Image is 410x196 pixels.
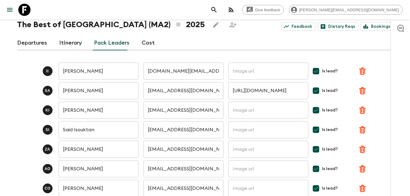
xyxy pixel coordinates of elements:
input: Pack leader's email address [143,121,223,138]
a: Give feedback [242,5,284,15]
input: Pack leader's full name [59,160,139,177]
a: Itinerary [59,36,82,50]
div: [PERSON_NAME][EMAIL_ADDRESS][DOMAIN_NAME] [289,5,403,15]
input: Image url [228,82,308,99]
button: Edit this itinerary [210,19,222,31]
span: Is lead? [322,127,338,133]
a: Departures [17,36,47,50]
span: [PERSON_NAME][EMAIL_ADDRESS][DOMAIN_NAME] [296,8,402,12]
input: Pack leader's email address [143,63,223,80]
p: I I [46,69,49,74]
a: Bookings [361,22,393,31]
input: Image url [228,141,308,158]
h1: The Best of [GEOGRAPHIC_DATA] (MA2) 2025 [17,19,205,31]
span: Is lead? [322,68,338,74]
span: Is lead? [322,185,338,191]
input: Pack leader's full name [59,121,139,138]
p: A O [45,166,50,171]
p: Z A [45,147,50,152]
input: Image url [228,102,308,119]
input: Image url [228,160,308,177]
span: Is lead? [322,107,338,113]
span: Is lead? [322,88,338,94]
input: Pack leader's email address [143,160,223,177]
span: Give feedback [252,8,284,12]
input: Image url [228,63,308,80]
span: Is lead? [322,146,338,152]
a: Cost [142,36,155,50]
a: Dietary Reqs [318,22,358,31]
button: search adventures [208,4,220,16]
input: Pack leader's full name [59,82,139,99]
input: Pack leader's full name [59,63,139,80]
p: C O [45,186,50,191]
button: menu [4,4,16,16]
input: Pack leader's email address [143,82,223,99]
input: Image url [228,121,308,138]
input: Pack leader's full name [59,102,139,119]
span: Is lead? [322,166,338,172]
p: S A [45,88,50,93]
span: Share this itinerary [227,19,239,31]
p: S I [45,127,49,132]
p: K I [45,108,49,113]
input: Pack leader's email address [143,141,223,158]
input: Pack leader's email address [143,102,223,119]
input: Pack leader's full name [59,141,139,158]
a: Pack Leaders [94,36,129,50]
a: Feedback [281,22,315,31]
